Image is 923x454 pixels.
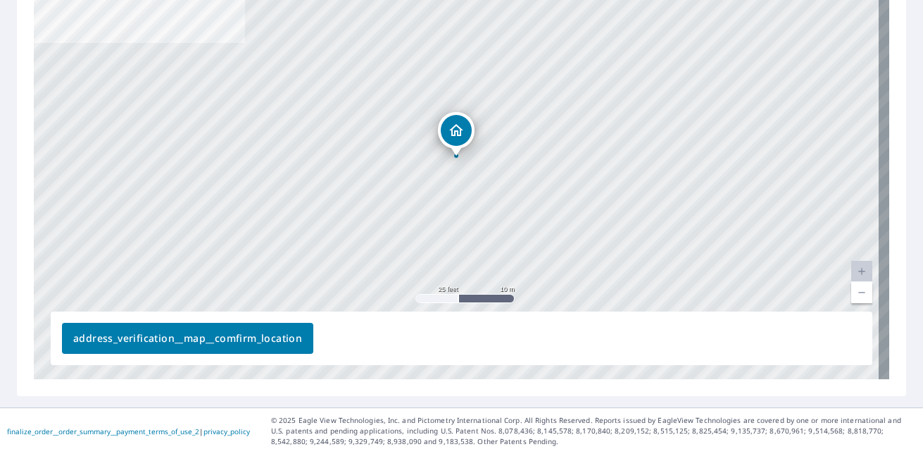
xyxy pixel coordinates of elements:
[851,261,872,282] a: Current Level 20, Zoom In Disabled
[62,323,313,354] button: address_verification__map__comfirm_location
[851,282,872,303] a: Current Level 20, Zoom Out
[73,330,302,348] span: address_verification__map__comfirm_location
[271,415,916,447] p: © 2025 Eagle View Technologies, Inc. and Pictometry International Corp. All Rights Reserved. Repo...
[7,427,199,436] a: finalize_order__order_summary__payment_terms_of_use_2
[203,427,250,436] a: privacy_policy
[438,112,475,156] div: Dropped pin, building 1, Residential property, 2936 Mimosa Dr Kempner, TX 76539
[7,427,250,436] p: |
